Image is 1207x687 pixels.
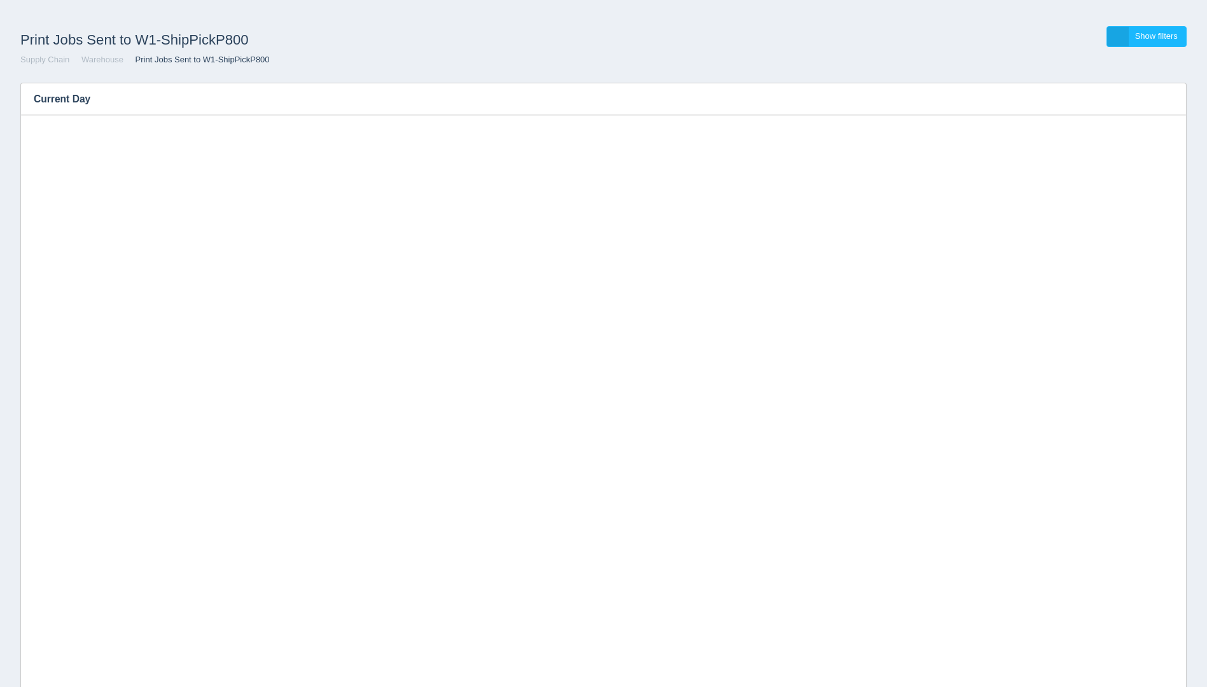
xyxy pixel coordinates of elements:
li: Print Jobs Sent to W1-ShipPickP800 [126,54,270,66]
a: Show filters [1106,26,1187,47]
h3: Current Day [21,83,1147,115]
h1: Print Jobs Sent to W1-ShipPickP800 [20,26,604,54]
a: Warehouse [81,55,123,64]
a: Supply Chain [20,55,69,64]
span: Show filters [1135,31,1178,41]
